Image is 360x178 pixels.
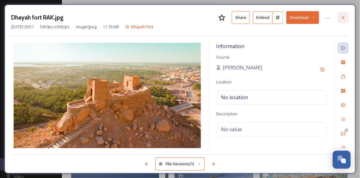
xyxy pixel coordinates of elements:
h3: Dhayah fort RAK.jpg [11,13,63,22]
span: Location [216,79,232,85]
span: Information [216,43,244,50]
div: 0 [345,128,349,132]
button: Share [232,11,250,24]
span: No location [221,94,248,101]
button: Download [286,11,319,24]
span: Dhayah Fort [131,24,154,29]
span: 5450 px x 3062 px [40,24,70,30]
span: Source [216,54,229,60]
span: 11.76 MB [103,24,119,30]
span: image/jpeg [76,24,97,30]
span: No value. [221,126,243,133]
button: Open Chat [333,151,351,169]
img: Dhayah%20fort%20RAK.jpg [11,43,203,148]
span: [PERSON_NAME] [223,64,262,71]
span: [DATE] 20:51 [11,24,34,30]
span: Description [216,111,237,117]
button: Embed [253,11,273,24]
button: File Versions(1) [155,158,205,170]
